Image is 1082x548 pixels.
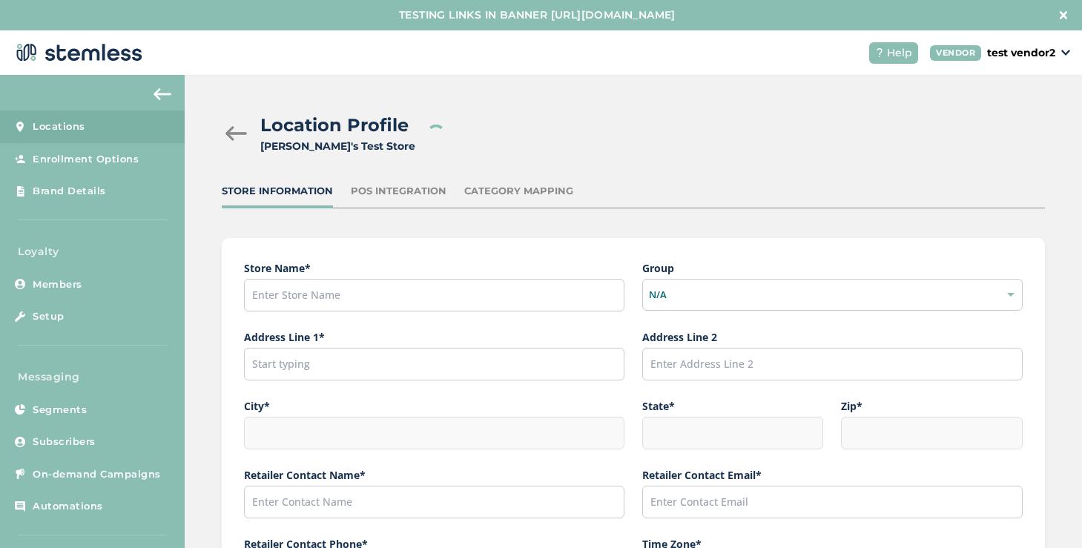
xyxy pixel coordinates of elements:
[33,184,106,199] span: Brand Details
[642,279,1023,311] div: N/A
[642,329,1023,345] label: Address Line 2
[33,277,82,292] span: Members
[15,7,1060,23] label: TESTING LINKS IN BANNER [URL][DOMAIN_NAME]
[12,38,142,67] img: logo-dark-0685b13c.svg
[642,398,824,414] label: State
[33,403,87,417] span: Segments
[841,398,1023,414] label: Zip
[222,184,333,199] div: Store Information
[260,112,409,139] h2: Location Profile
[642,260,1023,276] label: Group
[1060,11,1067,19] img: icon-close-white-1ed751a3.svg
[244,467,624,483] label: Retailer Contact Name
[33,152,139,167] span: Enrollment Options
[244,329,624,345] label: Address Line 1*
[33,499,103,514] span: Automations
[464,184,573,199] div: Category Mapping
[244,348,624,380] input: Start typing
[1008,477,1082,548] iframe: Chat Widget
[1061,50,1070,56] img: icon_down-arrow-small-66adaf34.svg
[33,119,85,134] span: Locations
[930,45,981,61] div: VENDOR
[244,260,624,276] label: Store Name
[154,88,171,100] img: icon-arrow-back-accent-c549486e.svg
[887,45,912,61] span: Help
[33,309,65,324] span: Setup
[642,348,1023,380] input: Enter Address Line 2
[987,45,1055,61] p: test vendor2
[244,486,624,518] input: Enter Contact Name
[351,184,446,199] div: POS Integration
[244,279,624,311] input: Enter Store Name
[642,467,1023,483] label: Retailer Contact Email
[33,467,161,482] span: On-demand Campaigns
[244,398,624,414] label: City
[642,486,1023,518] input: Enter Contact Email
[33,435,96,449] span: Subscribers
[260,139,415,154] div: [PERSON_NAME]'s Test Store
[875,48,884,57] img: icon-help-white-03924b79.svg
